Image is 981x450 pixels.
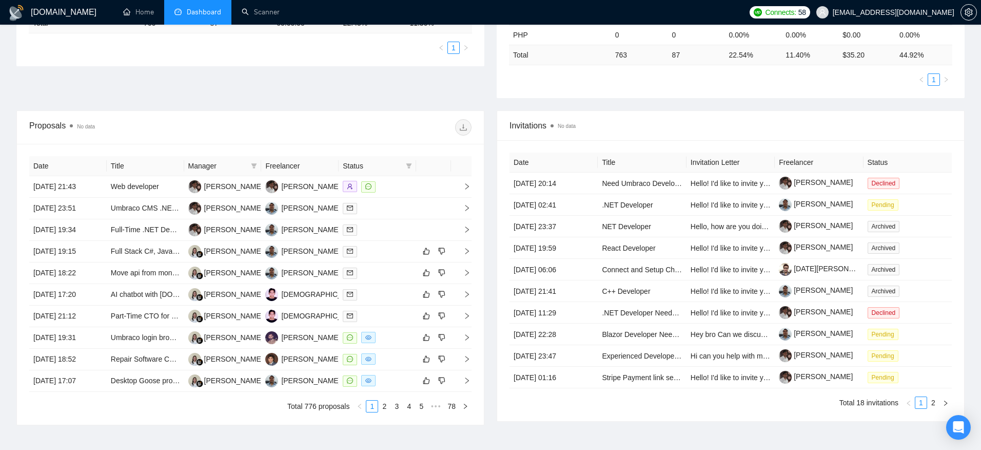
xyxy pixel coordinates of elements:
span: like [423,247,430,255]
a: [PERSON_NAME] [779,286,853,294]
a: [DATE][PERSON_NAME] [779,265,875,273]
td: 0 [668,25,725,45]
span: right [943,77,949,83]
a: .NET Developer [602,201,653,209]
a: VY[DEMOGRAPHIC_DATA][PERSON_NAME] [265,290,421,298]
div: [DEMOGRAPHIC_DATA][PERSON_NAME] [281,310,421,322]
button: dislike [436,331,448,344]
td: [DATE] 21:43 [29,176,107,198]
th: Invitation Letter [686,153,775,173]
li: Previous Page [915,73,928,86]
a: Pending [868,330,902,338]
th: Freelancer [261,156,339,176]
div: [PERSON_NAME] [204,310,263,322]
td: $0.00 [838,25,895,45]
td: 763 [611,45,668,65]
span: mail [347,227,353,233]
li: 3 [390,400,403,413]
span: Archived [868,264,900,275]
img: VY [265,310,278,323]
div: [PERSON_NAME] [204,375,263,386]
div: [PERSON_NAME] [204,332,263,343]
a: VY[DEMOGRAPHIC_DATA][PERSON_NAME] [265,311,421,320]
li: 1 [915,397,927,409]
span: Invitations [509,119,952,132]
td: 0.00% [781,25,838,45]
img: c1_z4tE4VOIInBsiGPcsYMDFu4Aqv69f_x7uCyezdecNV3CLVwew1yA-EDcRZl0OpS [779,371,792,384]
a: GM[PERSON_NAME] [188,333,263,341]
td: [DATE] 18:22 [29,262,107,284]
span: dislike [438,377,445,385]
img: c1_z4tE4VOIInBsiGPcsYMDFu4Aqv69f_x7uCyezdecNV3CLVwew1yA-EDcRZl0OpS [779,306,792,319]
td: [DATE] 17:20 [29,284,107,306]
td: Part-Time CTO for Innovative Tech Platform. Must be in the UK. [107,306,184,327]
td: AI chatbot with Bubble.io [107,284,184,306]
span: filter [249,158,259,174]
img: logo [8,5,25,21]
th: Date [29,156,107,176]
span: like [423,312,430,320]
span: mail [347,205,353,211]
th: Status [864,153,952,173]
a: Declined [868,179,904,187]
a: Pending [868,200,902,209]
td: [DATE] 19:15 [29,241,107,262]
a: MK[PERSON_NAME] [265,268,340,276]
a: Full-Time .NET Developer Needed for Scalable Backend Solutions Across Multiple Projects [111,226,400,234]
a: GM[PERSON_NAME] [188,311,263,320]
a: [PERSON_NAME] [779,308,853,316]
a: GM[PERSON_NAME] [188,268,263,276]
span: dislike [438,247,445,255]
button: right [939,397,952,409]
td: 0.00% [895,25,952,45]
div: [PERSON_NAME] [281,353,340,365]
span: right [943,400,949,406]
div: [PERSON_NAME] [281,181,340,192]
button: right [460,42,472,54]
div: Open Intercom Messenger [946,415,971,440]
a: Stripe Payment link setup [602,373,683,382]
div: [PERSON_NAME] [281,332,340,343]
div: [PERSON_NAME] [204,181,263,192]
div: [PERSON_NAME] [204,224,263,235]
td: Umbraco CMS .NET Developer Needed for Website Upgrade [107,198,184,219]
div: [PERSON_NAME] [281,267,340,278]
a: setting [960,8,977,16]
a: Declined [868,308,904,316]
td: [DATE] 02:41 [509,194,598,216]
span: Pending [868,372,898,383]
span: user-add [347,183,353,190]
img: c1KNgWvJvex6SfQysG0wjcwUsEJO-tauO86bTOPJrFbJKzNx8kadIGRQ0oO5BWscSd [779,328,792,341]
img: c1KNgWvJvex6SfQysG0wjcwUsEJO-tauO86bTOPJrFbJKzNx8kadIGRQ0oO5BWscSd [779,198,792,211]
a: GM[PERSON_NAME] [188,247,263,255]
a: Pending [868,373,902,381]
a: 3 [391,401,402,412]
span: C++ Developer [602,287,650,295]
a: Archived [868,265,904,273]
a: 78 [444,401,459,412]
img: GM [188,331,201,344]
img: c1_z4tE4VOIInBsiGPcsYMDFu4Aqv69f_x7uCyezdecNV3CLVwew1yA-EDcRZl0OpS [779,177,792,190]
img: c1_z4tE4VOIInBsiGPcsYMDFu4Aqv69f_x7uCyezdecNV3CLVwew1yA-EDcRZl0OpS [779,241,792,254]
img: SA [188,202,201,215]
button: dislike [436,245,448,257]
span: right [455,248,470,255]
div: [PERSON_NAME] [281,224,340,235]
button: like [420,374,433,387]
td: Full Stack C#, JavaScript Engineer [107,241,184,262]
span: right [455,291,470,298]
button: dislike [436,353,448,365]
td: [DATE] 06:06 [509,259,598,280]
span: Dashboard [187,8,221,16]
a: 1 [928,74,939,85]
div: [DEMOGRAPHIC_DATA][PERSON_NAME] [281,289,421,300]
span: right [455,226,470,233]
td: [DATE] 11:29 [509,302,598,324]
img: gigradar-bm.png [196,272,203,279]
a: AI chatbot with [DOMAIN_NAME] [111,290,218,298]
span: like [423,377,430,385]
span: mail [347,248,353,254]
td: Total [509,45,611,65]
li: Next 5 Pages [427,400,444,413]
